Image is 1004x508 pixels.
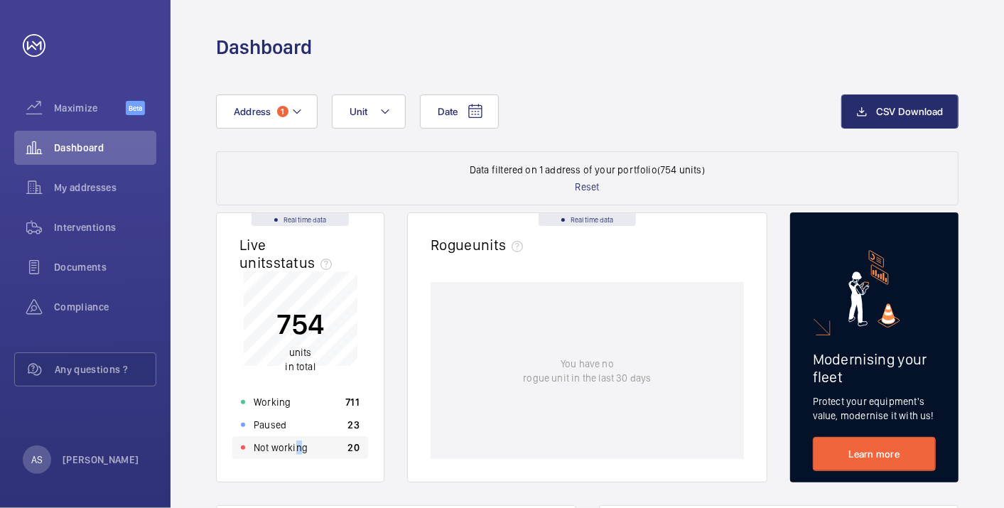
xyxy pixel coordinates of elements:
a: Learn more [813,437,936,471]
button: Unit [332,94,406,129]
div: Real time data [252,213,349,226]
p: [PERSON_NAME] [63,453,139,467]
span: 1 [277,106,288,117]
h2: Modernising your fleet [813,350,936,386]
span: status [274,254,338,271]
p: Data filtered on 1 address of your portfolio (754 units) [470,163,705,177]
span: Maximize [54,101,126,115]
span: Address [234,106,271,117]
p: Not working [254,441,308,455]
p: 754 [276,307,324,342]
p: You have no rogue unit in the last 30 days [523,357,651,385]
span: units [289,347,312,359]
p: Protect your equipment's value, modernise it with us! [813,394,936,423]
span: Documents [54,260,156,274]
button: CSV Download [841,94,959,129]
span: Dashboard [54,141,156,155]
button: Address1 [216,94,318,129]
button: Date [420,94,499,129]
p: Reset [576,180,600,194]
span: My addresses [54,180,156,195]
span: Any questions ? [55,362,156,377]
span: units [473,236,529,254]
p: in total [276,346,324,374]
img: marketing-card.svg [848,250,900,328]
p: AS [31,453,43,467]
div: Real time data [539,213,636,226]
span: Beta [126,101,145,115]
p: 23 [348,418,360,432]
p: Working [254,395,291,409]
p: Paused [254,418,286,432]
p: 20 [348,441,360,455]
h2: Rogue [431,236,529,254]
h1: Dashboard [216,34,312,60]
span: CSV Download [876,106,944,117]
p: 711 [345,395,360,409]
span: Interventions [54,220,156,234]
span: Compliance [54,300,156,314]
span: Unit [350,106,368,117]
h2: Live units [239,236,338,271]
span: Date [438,106,458,117]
